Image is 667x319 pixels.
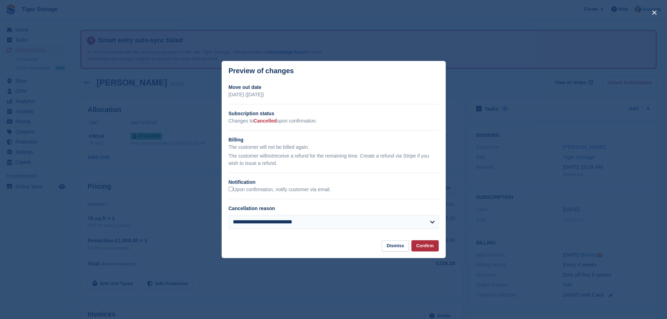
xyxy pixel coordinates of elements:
[229,136,439,144] h2: Billing
[253,118,277,124] span: Cancelled
[229,117,439,125] p: Changes to upon confirmation.
[229,91,439,98] p: [DATE] ([DATE])
[229,206,275,211] label: Cancellation reason
[229,110,439,117] h2: Subscription status
[266,153,273,159] em: not
[229,144,439,151] p: The customer will not be billed again.
[649,7,660,18] button: close
[382,240,409,252] button: Dismiss
[229,179,439,186] h2: Notification
[229,67,294,75] p: Preview of changes
[229,187,331,193] label: Upon confirmation, notify customer via email.
[229,84,439,91] h2: Move out date
[229,187,233,191] input: Upon confirmation, notify customer via email.
[229,152,439,167] p: The customer will receive a refund for the remaining time. Create a refund via Stripe if you wish...
[411,240,439,252] button: Confirm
